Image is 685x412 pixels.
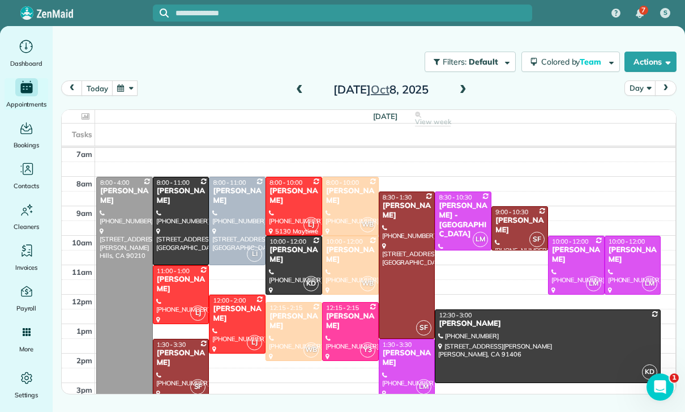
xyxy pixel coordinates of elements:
span: Team [580,57,603,67]
h2: [DATE] 8, 2025 [310,83,452,96]
span: WB [360,276,375,291]
span: 7am [76,150,92,159]
span: 8:00 - 10:00 [326,179,359,186]
div: [PERSON_NAME] [326,312,375,331]
span: [DATE] [373,112,397,121]
span: 11am [72,267,92,277]
div: [PERSON_NAME] [100,186,149,206]
div: [PERSON_NAME] [269,245,319,265]
span: KD [303,276,319,291]
button: next [655,80,677,96]
span: LJ [303,217,319,232]
span: WB [303,342,319,358]
div: 7 unread notifications [628,1,652,26]
a: Cleaners [5,201,48,232]
span: Payroll [16,303,37,314]
a: Bookings [5,119,48,151]
span: Invoices [15,262,38,273]
span: LM [642,276,657,291]
span: Dashboard [10,58,42,69]
div: [PERSON_NAME] [382,349,432,368]
div: [PERSON_NAME] [156,186,206,206]
span: 12:30 - 3:00 [439,311,472,319]
a: Invoices [5,241,48,273]
button: Actions [624,52,677,72]
a: Contacts [5,160,48,192]
span: KD [642,364,657,380]
span: Appointments [6,99,47,110]
span: 11:00 - 1:00 [157,267,190,275]
a: Settings [5,369,48,401]
span: 1:30 - 3:30 [157,341,186,349]
span: 8:30 - 10:30 [439,193,472,201]
span: 8am [76,179,92,188]
span: 10:00 - 12:00 [609,237,645,245]
span: 12:15 - 2:15 [269,304,302,312]
button: today [82,80,113,96]
span: 1:30 - 3:30 [383,341,412,349]
span: Y3 [360,342,375,358]
span: 9am [76,209,92,218]
div: [PERSON_NAME] [551,245,601,265]
span: Default [469,57,499,67]
span: 7 [641,6,645,15]
div: [PERSON_NAME] [326,245,375,265]
span: 10am [72,238,92,247]
span: 10:00 - 12:00 [269,237,306,245]
span: 10:00 - 12:00 [552,237,589,245]
div: [PERSON_NAME] [212,304,262,324]
button: Colored byTeam [521,52,620,72]
span: Oct [371,82,389,96]
span: 10:00 - 12:00 [326,237,363,245]
span: SF [529,232,545,247]
span: 1pm [76,326,92,335]
div: [PERSON_NAME] [608,245,658,265]
span: LM [416,379,431,394]
span: 8:00 - 11:00 [213,179,246,186]
span: Contacts [14,180,39,192]
span: LJ [247,335,262,350]
svg: Focus search [160,9,169,18]
span: LM [473,232,488,247]
div: [PERSON_NAME] [269,312,319,331]
span: 3pm [76,385,92,394]
span: Bookings [14,139,40,151]
span: 8:00 - 11:00 [157,179,190,186]
span: Colored by [541,57,605,67]
div: [PERSON_NAME] [269,186,319,206]
span: LJ [190,305,205,321]
a: Dashboard [5,37,48,69]
div: [PERSON_NAME] [212,186,262,206]
a: Appointments [5,78,48,110]
button: Filters: Default [425,52,516,72]
span: LI [247,247,262,262]
div: [PERSON_NAME] [156,349,206,368]
span: SF [190,379,205,394]
div: [PERSON_NAME] - [GEOGRAPHIC_DATA] [438,201,488,240]
div: [PERSON_NAME] [382,201,432,220]
span: S [663,9,667,18]
span: 12:00 - 2:00 [213,296,246,304]
span: 8:00 - 4:00 [100,179,130,186]
span: LM [586,276,601,291]
div: [PERSON_NAME] [156,275,206,294]
div: [PERSON_NAME] [326,186,375,206]
span: Cleaners [14,221,39,232]
span: 9:00 - 10:30 [495,208,528,216]
span: Filters: [443,57,466,67]
span: More [19,343,33,355]
span: View week [415,117,451,126]
button: prev [61,80,83,96]
span: 1 [670,373,679,383]
iframe: Intercom live chat [647,373,674,401]
span: 8:30 - 1:30 [383,193,412,201]
div: [PERSON_NAME] [438,319,657,329]
button: Day [624,80,656,96]
a: Payroll [5,282,48,314]
span: 8:00 - 10:00 [269,179,302,186]
span: 12pm [72,297,92,306]
button: Focus search [153,9,169,18]
span: Settings [15,389,38,401]
span: 2pm [76,356,92,365]
a: Filters: Default [419,52,516,72]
